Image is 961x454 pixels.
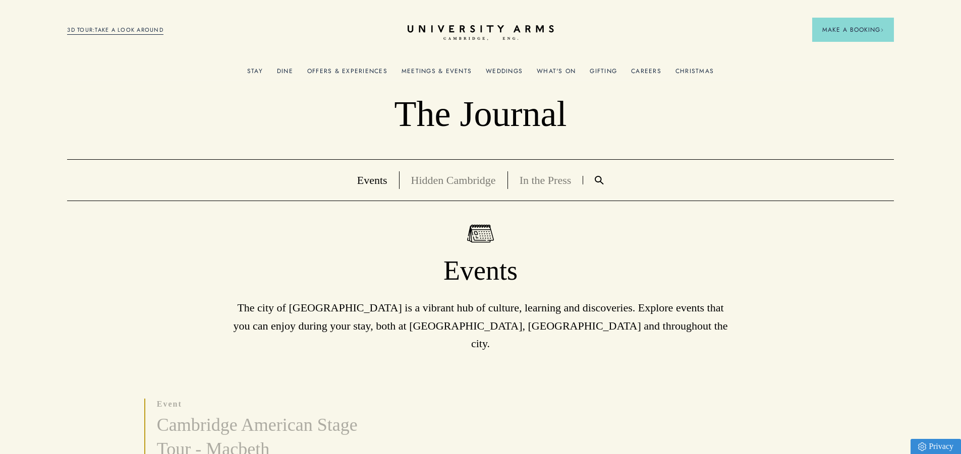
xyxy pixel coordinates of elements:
p: The Journal [67,93,893,136]
button: Make a BookingArrow icon [812,18,894,42]
a: Dine [277,68,293,81]
a: Weddings [486,68,523,81]
a: 3D TOUR:TAKE A LOOK AROUND [67,26,163,35]
a: Stay [247,68,263,81]
p: The city of [GEOGRAPHIC_DATA] is a vibrant hub of culture, learning and discoveries. Explore even... [229,299,733,352]
img: Events [467,224,494,243]
a: Careers [631,68,661,81]
a: Events [357,174,387,186]
img: Search [595,176,604,184]
a: Privacy [911,439,961,454]
a: Christmas [675,68,714,81]
h1: Events [67,254,893,288]
p: event [157,399,388,410]
span: Make a Booking [822,25,884,34]
img: Privacy [918,442,926,451]
a: Meetings & Events [402,68,472,81]
a: Hidden Cambridge [411,174,496,186]
a: Gifting [590,68,617,81]
a: In the Press [520,174,572,186]
a: Search [583,176,615,184]
a: Offers & Experiences [307,68,387,81]
img: Arrow icon [880,28,884,32]
a: Home [408,25,554,41]
a: What's On [537,68,576,81]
